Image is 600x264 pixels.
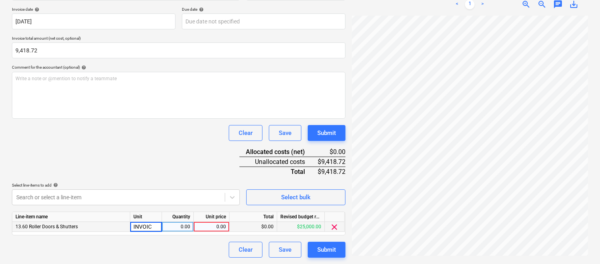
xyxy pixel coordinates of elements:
div: 0.00 [197,222,226,232]
button: Save [269,125,301,141]
div: Line-item name [12,212,130,222]
span: help [80,65,86,70]
span: help [197,7,204,12]
input: Invoice date not specified [12,13,176,29]
div: Total [230,212,277,222]
button: Submit [308,125,345,141]
div: Comment for the accountant (optional) [12,65,345,70]
div: Invoice date [12,7,176,12]
span: 13.60 Roller Doors & Shutters [15,224,78,229]
div: Quantity [162,212,194,222]
div: Unit [130,212,162,222]
input: Invoice total amount (net cost, optional) [12,42,345,58]
span: help [52,183,58,187]
div: Select line-items to add [12,183,240,188]
div: Unit price [194,212,230,222]
div: $9,418.72 [318,157,345,167]
button: Save [269,242,301,258]
div: $9,418.72 [318,167,345,176]
div: Clear [239,245,253,255]
div: Clear [239,128,253,138]
div: Save [279,128,291,138]
button: Clear [229,242,262,258]
input: Due date not specified [182,13,345,29]
span: help [33,7,39,12]
div: Unallocated costs [239,157,318,167]
div: $25,000.00 [277,222,325,232]
button: Select bulk [246,189,345,205]
button: Clear [229,125,262,141]
button: Submit [308,242,345,258]
div: Revised budget remaining [277,212,325,222]
iframe: Chat Widget [560,226,600,264]
span: clear [330,222,340,232]
div: Allocated costs (net) [239,147,318,157]
p: Invoice total amount (net cost, optional) [12,36,345,42]
div: Total [239,167,318,176]
div: Due date [182,7,345,12]
div: Submit [317,128,336,138]
div: Save [279,245,291,255]
div: $0.00 [318,147,345,157]
div: Submit [317,245,336,255]
div: $0.00 [230,222,277,232]
div: Select bulk [281,192,311,202]
div: 0.00 [165,222,190,232]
